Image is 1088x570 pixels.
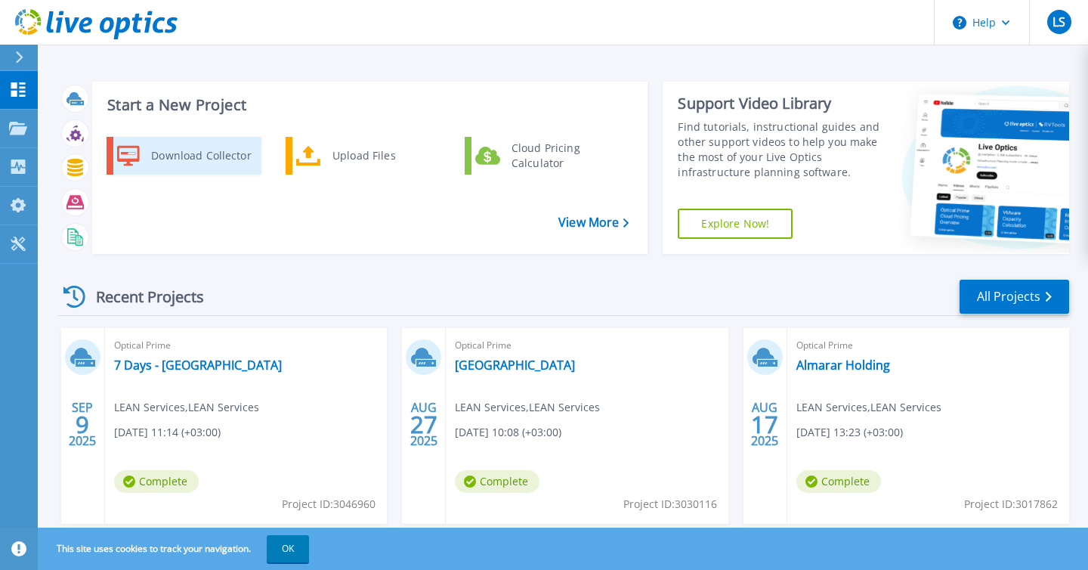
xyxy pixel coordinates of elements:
div: Recent Projects [58,278,224,315]
a: Explore Now! [678,209,793,239]
a: View More [558,215,629,230]
span: Project ID: 3030116 [623,496,717,513]
span: This site uses cookies to track your navigation. [42,535,309,562]
span: [DATE] 10:08 (+03:00) [455,424,561,441]
a: Almarar Holding [796,358,890,373]
span: Project ID: 3046960 [282,496,376,513]
span: Optical Prime [455,337,719,354]
span: 27 [410,418,437,431]
div: Find tutorials, instructional guides and other support videos to help you make the most of your L... [678,119,881,180]
span: Optical Prime [114,337,378,354]
div: SEP 2025 [68,397,97,452]
span: [DATE] 13:23 (+03:00) [796,424,903,441]
div: AUG 2025 [750,397,779,452]
div: Support Video Library [678,94,881,113]
span: 17 [751,418,778,431]
h3: Start a New Project [107,97,629,113]
a: [GEOGRAPHIC_DATA] [455,358,575,373]
span: Complete [455,470,539,493]
span: Complete [114,470,199,493]
span: 9 [76,418,89,431]
a: Download Collector [107,137,261,175]
div: Download Collector [144,141,258,171]
span: LS [1052,16,1065,28]
span: [DATE] 11:14 (+03:00) [114,424,221,441]
a: Cloud Pricing Calculator [465,137,620,175]
div: AUG 2025 [410,397,438,452]
span: LEAN Services , LEAN Services [455,399,600,416]
a: 7 Days - [GEOGRAPHIC_DATA] [114,358,282,373]
span: LEAN Services , LEAN Services [114,399,259,416]
span: Project ID: 3017862 [964,496,1058,513]
span: Optical Prime [796,337,1060,354]
a: Upload Files [286,137,440,175]
span: Complete [796,470,881,493]
div: Upload Files [325,141,437,171]
button: OK [267,535,309,562]
div: Cloud Pricing Calculator [504,141,616,171]
span: LEAN Services , LEAN Services [796,399,941,416]
a: All Projects [960,280,1069,314]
